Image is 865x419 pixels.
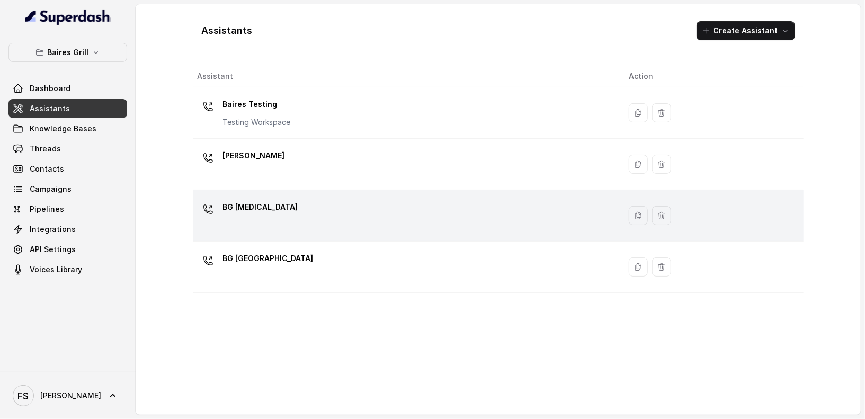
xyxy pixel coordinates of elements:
[30,224,76,235] span: Integrations
[8,240,127,259] a: API Settings
[18,390,29,402] text: FS
[25,8,111,25] img: light.svg
[40,390,101,401] span: [PERSON_NAME]
[8,260,127,279] a: Voices Library
[8,220,127,239] a: Integrations
[223,117,291,128] p: Testing Workspace
[223,147,285,164] p: [PERSON_NAME]
[8,79,127,98] a: Dashboard
[30,184,72,194] span: Campaigns
[8,159,127,179] a: Contacts
[30,204,64,215] span: Pipelines
[8,99,127,118] a: Assistants
[8,381,127,411] a: [PERSON_NAME]
[8,200,127,219] a: Pipelines
[47,46,88,59] p: Baires Grill
[30,144,61,154] span: Threads
[202,22,253,39] h1: Assistants
[223,199,298,216] p: BG [MEDICAL_DATA]
[8,119,127,138] a: Knowledge Bases
[30,103,70,114] span: Assistants
[697,21,795,40] button: Create Assistant
[193,66,621,87] th: Assistant
[30,123,96,134] span: Knowledge Bases
[223,96,291,113] p: Baires Testing
[30,264,82,275] span: Voices Library
[30,83,70,94] span: Dashboard
[8,43,127,62] button: Baires Grill
[8,139,127,158] a: Threads
[223,250,314,267] p: BG [GEOGRAPHIC_DATA]
[8,180,127,199] a: Campaigns
[30,164,64,174] span: Contacts
[30,244,76,255] span: API Settings
[620,66,803,87] th: Action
